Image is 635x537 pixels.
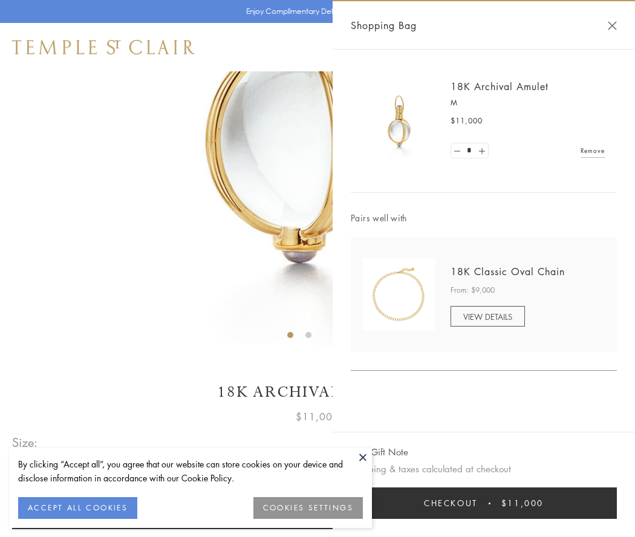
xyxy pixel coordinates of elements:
[351,444,408,460] button: Add Gift Note
[363,85,435,157] img: 18K Archival Amulet
[351,461,617,477] p: Shipping & taxes calculated at checkout
[363,258,435,331] img: N88865-OV18
[351,487,617,519] button: Checkout $11,000
[12,432,39,452] span: Size:
[451,97,605,109] p: M
[451,80,549,93] a: 18K Archival Amulet
[451,265,565,278] a: 18K Classic Oval Chain
[253,497,363,519] button: COOKIES SETTINGS
[451,115,483,127] span: $11,000
[12,382,623,403] h1: 18K Archival Amulet
[475,143,487,158] a: Set quantity to 2
[463,311,512,322] span: VIEW DETAILS
[351,211,617,225] span: Pairs well with
[451,143,463,158] a: Set quantity to 0
[246,5,383,18] p: Enjoy Complimentary Delivery & Returns
[296,409,339,425] span: $11,000
[501,496,544,510] span: $11,000
[451,284,495,296] span: From: $9,000
[581,144,605,157] a: Remove
[608,21,617,30] button: Close Shopping Bag
[351,18,417,33] span: Shopping Bag
[18,497,137,519] button: ACCEPT ALL COOKIES
[18,457,363,485] div: By clicking “Accept all”, you agree that our website can store cookies on your device and disclos...
[424,496,478,510] span: Checkout
[12,40,195,54] img: Temple St. Clair
[451,306,525,327] a: VIEW DETAILS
